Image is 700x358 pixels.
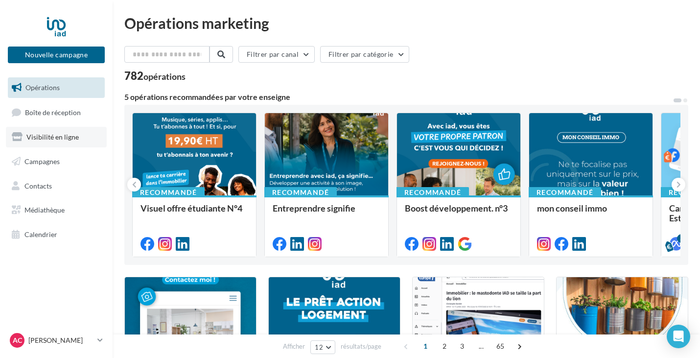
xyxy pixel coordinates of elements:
[6,224,107,245] a: Calendrier
[315,343,323,351] span: 12
[537,203,607,214] span: mon conseil immo
[124,71,186,81] div: 782
[492,338,509,354] span: 65
[25,83,60,92] span: Opérations
[320,46,409,63] button: Filtrer par catégorie
[238,46,315,63] button: Filtrer par canal
[273,203,355,214] span: Entreprendre signifie
[667,325,690,348] div: Open Intercom Messenger
[405,203,508,214] span: Boost développement. n°3
[397,187,469,198] div: Recommandé
[6,127,107,147] a: Visibilité en ligne
[26,133,79,141] span: Visibilité en ligne
[473,338,489,354] span: ...
[454,338,470,354] span: 3
[24,157,60,166] span: Campagnes
[6,77,107,98] a: Opérations
[283,342,305,351] span: Afficher
[6,102,107,123] a: Boîte de réception
[124,93,673,101] div: 5 opérations recommandées par votre enseigne
[24,206,65,214] span: Médiathèque
[8,47,105,63] button: Nouvelle campagne
[140,203,242,214] span: Visuel offre étudiante N°4
[437,338,452,354] span: 2
[25,108,81,116] span: Boîte de réception
[24,181,52,190] span: Contacts
[28,335,93,345] p: [PERSON_NAME]
[264,187,337,198] div: Recommandé
[8,331,105,350] a: AC [PERSON_NAME]
[418,338,433,354] span: 1
[6,176,107,196] a: Contacts
[341,342,381,351] span: résultats/page
[6,200,107,220] a: Médiathèque
[529,187,601,198] div: Recommandé
[132,187,205,198] div: Recommandé
[6,151,107,172] a: Campagnes
[677,234,686,243] div: 5
[24,230,57,239] span: Calendrier
[124,16,688,30] div: Opérations marketing
[13,335,22,345] span: AC
[143,72,186,81] div: opérations
[310,340,335,354] button: 12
